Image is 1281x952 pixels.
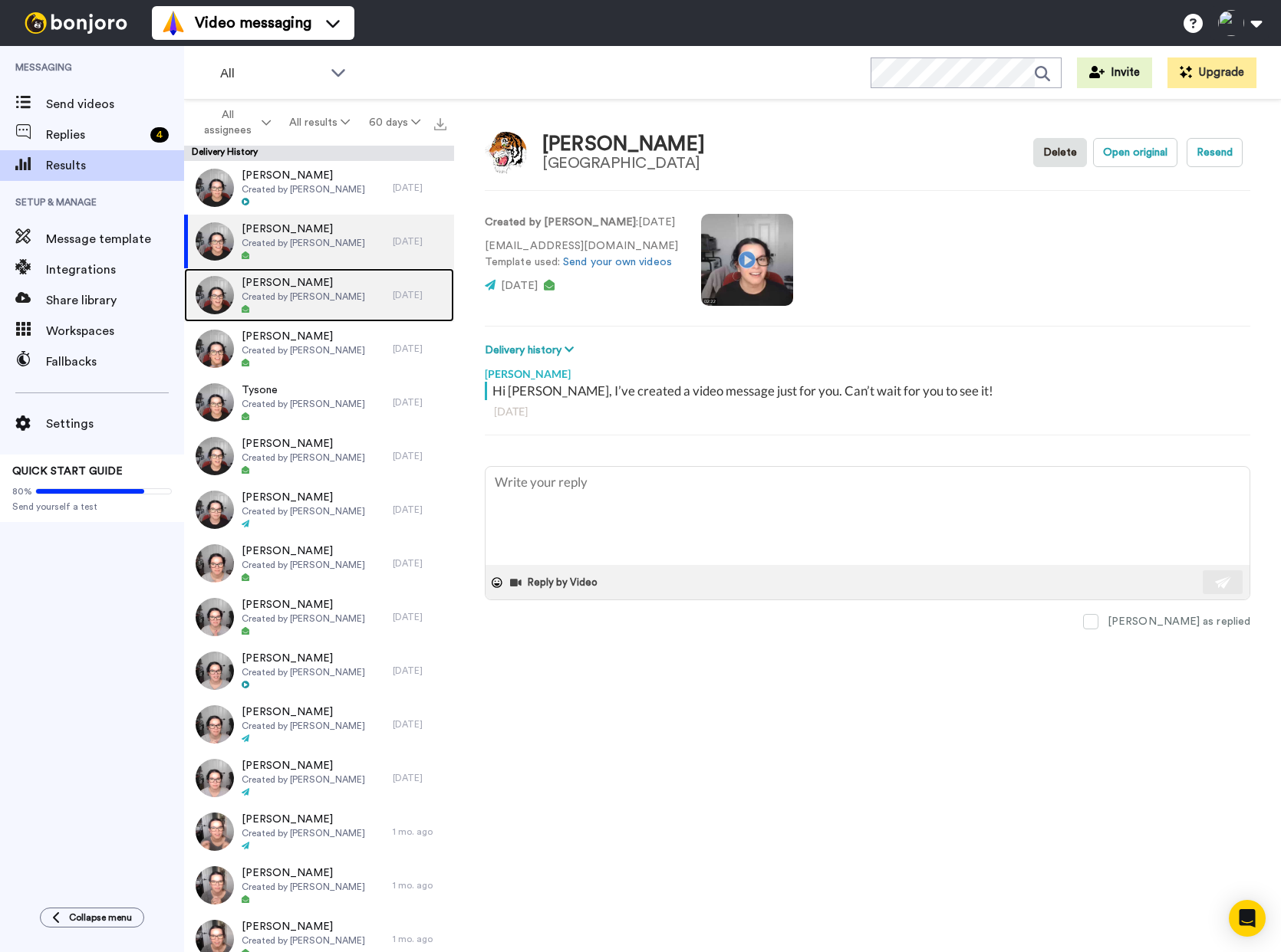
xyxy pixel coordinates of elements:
div: [DATE] [393,718,446,730]
span: [PERSON_NAME] [242,704,365,720]
img: 72d9516f-9bba-4136-af99-6319d82967cd-thumb.jpg [196,705,234,744]
img: 80ce6a86-a7ee-44b8-ac4f-50ce861ceadc-thumb.jpg [196,866,234,904]
span: Video messaging [195,12,311,34]
span: Collapse menu [69,911,132,924]
span: Created by [PERSON_NAME] [242,720,365,732]
img: f82c8910-b46e-4e68-b23c-4637bf773a67-thumb.jpg [196,169,234,207]
button: Open original [1093,138,1177,167]
button: Upgrade [1167,57,1256,88]
div: [DATE] [393,611,446,623]
a: [PERSON_NAME]Created by [PERSON_NAME][DATE] [184,537,454,590]
span: Created by [PERSON_NAME] [242,934,365,947]
div: Delivery History [184,146,454,161]
a: [PERSON_NAME]Created by [PERSON_NAME]1 mo. ago [184,805,454,858]
span: Share library [46,291,184,310]
span: Created by [PERSON_NAME] [242,559,365,571]
div: [PERSON_NAME] [485,359,1250,382]
button: Delete [1033,138,1087,167]
a: [PERSON_NAME]Created by [PERSON_NAME][DATE] [184,215,454,268]
span: Message template [46,230,184,248]
div: [DATE] [393,343,446,355]
a: TysoneCreated by [PERSON_NAME][DATE] [184,376,454,429]
span: Created by [PERSON_NAME] [242,612,365,625]
span: All assignees [196,107,259,138]
div: 1 mo. ago [393,826,446,838]
img: d75867fd-6035-40a9-b574-956fd264e4b1-thumb.jpg [196,276,234,314]
div: [PERSON_NAME] [542,133,705,156]
span: Created by [PERSON_NAME] [242,881,365,893]
span: Results [46,156,184,175]
a: [PERSON_NAME]Created by [PERSON_NAME][DATE] [184,698,454,751]
button: All assignees [187,101,280,144]
img: Image of Kassie [485,132,527,174]
span: 80% [12,485,32,497]
img: e2005f8c-3abb-4081-9d97-6e528a48ac50-thumb.jpg [196,652,234,690]
span: [PERSON_NAME] [242,329,365,344]
img: 020cce15-2f2b-4320-af50-7b732cacdd54-thumb.jpg [196,812,234,851]
div: [DATE] [494,404,1241,419]
span: Created by [PERSON_NAME] [242,344,365,356]
a: [PERSON_NAME]Created by [PERSON_NAME][DATE] [184,268,454,322]
img: vm-color.svg [161,11,186,35]
a: Send your own videos [563,257,672,268]
span: Created by [PERSON_NAME] [242,773,365,786]
img: 8f814e6c-e2c5-478a-aab2-72ad2358b8f8-thumb.jpg [196,544,234,583]
strong: Created by [PERSON_NAME] [485,217,636,228]
a: [PERSON_NAME]Created by [PERSON_NAME][DATE] [184,751,454,805]
div: Hi [PERSON_NAME], I’ve created a video message just for you. Can’t wait for you to see it! [492,382,1246,400]
div: Open Intercom Messenger [1229,900,1266,937]
div: [DATE] [393,504,446,516]
span: Settings [46,415,184,433]
span: Send videos [46,95,184,113]
a: [PERSON_NAME]Created by [PERSON_NAME]1 mo. ago [184,858,454,912]
img: bj-logo-header-white.svg [18,12,133,34]
span: Created by [PERSON_NAME] [242,183,365,195]
span: [PERSON_NAME] [242,275,365,291]
span: Created by [PERSON_NAME] [242,237,365,249]
span: [PERSON_NAME] [242,436,365,451]
img: export.svg [434,118,446,130]
span: Integrations [46,261,184,279]
div: [DATE] [393,289,446,301]
div: [DATE] [393,182,446,194]
img: send-white.svg [1215,576,1232,589]
span: Fallbacks [46,353,184,371]
span: Send yourself a test [12,501,172,513]
div: [DATE] [393,396,446,409]
div: [DATE] [393,772,446,784]
div: [DATE] [393,557,446,570]
img: 571a680d-764c-480e-8b62-d3cc8000fa4e-thumb.jpg [196,330,234,368]
a: [PERSON_NAME]Created by [PERSON_NAME][DATE] [184,483,454,537]
img: 3049ccb9-814e-491e-bad5-6095ff1bd912-thumb.jpg [196,437,234,475]
button: Invite [1077,57,1152,88]
span: Workspaces [46,322,184,340]
span: [PERSON_NAME] [242,758,365,773]
img: c311c812-2cae-4d08-a94a-a615da37f032-thumb.jpg [196,222,234,261]
span: [PERSON_NAME] [242,919,365,934]
div: [DATE] [393,450,446,462]
div: [DATE] [393,235,446,248]
span: [PERSON_NAME] [242,168,365,183]
div: [PERSON_NAME] as replied [1108,614,1250,629]
span: [PERSON_NAME] [242,651,365,666]
img: 8ac4455d-e256-4ae1-b176-284c54240d19-thumb.jpg [196,598,234,636]
span: [PERSON_NAME] [242,543,365,559]
img: 5e53165e-e7fb-4126-8db3-772f39107deb-thumb.jpg [196,759,234,797]
span: [PERSON_NAME] [242,222,365,237]
button: 60 days [360,109,430,136]
span: [PERSON_NAME] [242,597,365,612]
a: [PERSON_NAME]Created by [PERSON_NAME][DATE] [184,161,454,215]
span: Replies [46,126,144,144]
button: Export all results that match these filters now. [430,111,451,134]
span: [PERSON_NAME] [242,490,365,505]
span: [PERSON_NAME] [242,812,365,827]
button: All results [280,109,359,136]
span: Created by [PERSON_NAME] [242,505,365,517]
span: Created by [PERSON_NAME] [242,398,365,410]
div: 1 mo. ago [393,879,446,891]
div: 1 mo. ago [393,933,446,945]
button: Delivery history [485,342,578,359]
div: [DATE] [393,665,446,677]
span: Created by [PERSON_NAME] [242,451,365,464]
